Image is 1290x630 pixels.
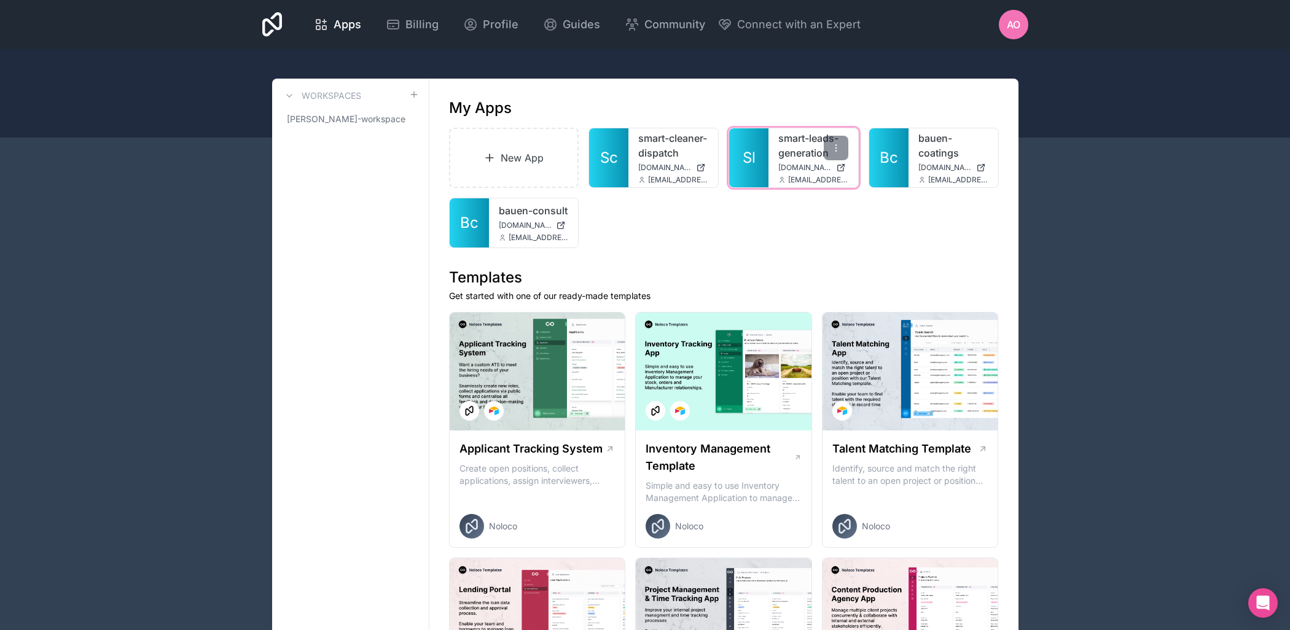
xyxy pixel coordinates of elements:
span: Sl [743,148,756,168]
div: Open Intercom Messenger [1248,588,1278,618]
span: [DOMAIN_NAME] [778,163,831,173]
a: Sl [729,128,768,187]
a: New App [449,128,579,188]
img: Airtable Logo [489,406,499,416]
span: Community [644,16,705,33]
span: Profile [483,16,518,33]
a: bauen-coatings [918,131,988,160]
img: Airtable Logo [675,406,685,416]
a: [DOMAIN_NAME] [918,163,988,173]
span: [PERSON_NAME]-workspace [287,113,405,125]
a: [DOMAIN_NAME] [778,163,848,173]
span: AO [1007,17,1020,32]
h1: Inventory Management Template [646,440,793,475]
span: Apps [334,16,361,33]
span: Sc [600,148,618,168]
h3: Workspaces [302,90,361,102]
a: smart-cleaner-dispatch [638,131,708,160]
span: [EMAIL_ADDRESS] [648,175,708,185]
p: Create open positions, collect applications, assign interviewers, centralise candidate feedback a... [459,462,616,487]
span: Connect with an Expert [737,16,861,33]
span: Guides [563,16,600,33]
span: Bc [880,148,898,168]
span: Noloco [675,520,703,532]
a: Apps [304,11,371,38]
button: Connect with an Expert [717,16,861,33]
h1: My Apps [449,98,512,118]
span: [EMAIL_ADDRESS] [788,175,848,185]
h1: Talent Matching Template [832,440,971,457]
a: Community [615,11,715,38]
a: [PERSON_NAME]-workspace [282,108,419,130]
a: Profile [453,11,528,38]
a: Billing [376,11,448,38]
h1: Templates [449,268,999,287]
span: [DOMAIN_NAME] [918,163,971,173]
p: Get started with one of our ready-made templates [449,290,999,302]
a: Workspaces [282,88,361,103]
span: Noloco [862,520,890,532]
span: [EMAIL_ADDRESS] [509,233,569,243]
a: Bc [869,128,909,187]
span: Noloco [489,520,517,532]
a: [DOMAIN_NAME] [499,220,569,230]
a: [DOMAIN_NAME] [638,163,708,173]
h1: Applicant Tracking System [459,440,603,457]
span: Billing [405,16,439,33]
span: Bc [460,213,479,233]
img: Airtable Logo [837,406,847,416]
a: Bc [450,198,489,247]
span: [DOMAIN_NAME] [638,163,691,173]
span: [EMAIL_ADDRESS] [928,175,988,185]
p: Simple and easy to use Inventory Management Application to manage your stock, orders and Manufact... [646,480,802,504]
a: Sc [589,128,628,187]
span: [DOMAIN_NAME] [499,220,552,230]
a: Guides [533,11,610,38]
p: Identify, source and match the right talent to an open project or position with our Talent Matchi... [832,462,988,487]
a: smart-leads-generation [778,131,848,160]
a: bauen-consult [499,203,569,218]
